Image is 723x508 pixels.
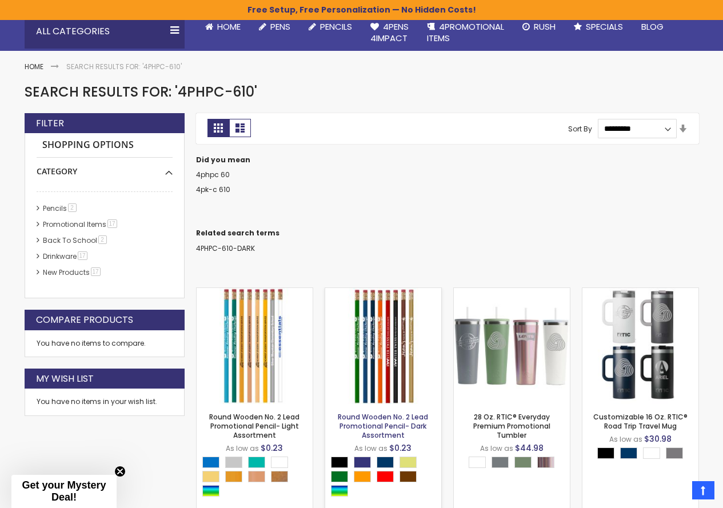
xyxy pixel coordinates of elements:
span: Get your Mystery Deal! [22,479,106,503]
a: New Products17 [40,267,105,277]
a: Blog [632,14,673,39]
div: Navy Blue [620,447,637,459]
a: 4phpc 60 [196,170,230,179]
dt: Related search terms [196,229,699,238]
a: Drinkware17 [40,251,91,261]
div: White [469,457,486,468]
div: Black [597,447,614,459]
div: Green [331,471,348,482]
span: As low as [226,443,259,453]
div: Red [377,471,394,482]
div: Sage Green [514,457,532,468]
strong: Search results for: '4PHPC-610' [66,62,182,71]
span: Pencils [320,21,352,33]
div: Orange [354,471,371,482]
strong: Shopping Options [37,133,173,158]
a: 28 Oz. RTIC® Everyday Premium Promotional Tumbler [473,412,550,440]
a: Promotional Items17 [40,219,121,229]
span: $0.23 [389,442,412,454]
a: Specials [565,14,632,39]
dt: Did you mean [196,155,699,165]
span: $44.98 [515,442,544,454]
a: Customizable 16 Oz. RTIC® Road Trip Travel Mug [593,412,688,431]
div: Select A Color [202,457,313,499]
div: Assorted [331,485,348,497]
a: 4Pens4impact [361,14,418,51]
span: Specials [586,21,623,33]
div: Graphite [666,447,683,459]
div: Silver [225,457,242,468]
div: Royal Blue [354,457,371,468]
a: Home [196,14,250,39]
div: Blue Light [202,457,219,468]
div: Get your Mystery Deal!Close teaser [11,475,117,508]
span: 17 [107,219,117,228]
div: Natural Wood Beige [271,471,288,482]
img: 28 Oz. RTIC® Everyday Premium Promotional Tumbler [454,288,570,404]
a: Home [25,62,43,71]
span: $30.98 [644,433,672,445]
span: Blog [641,21,664,33]
span: Pens [270,21,290,33]
button: Close teaser [114,466,126,477]
span: 17 [78,251,87,260]
a: 4PHPC-610-DARK [196,243,255,253]
a: Round Wooden No. 2 Lead Promotional Pencil- Light Assortment [209,412,299,440]
div: Black [331,457,348,468]
a: Pencils [299,14,361,39]
div: Bright Yellow [202,471,219,482]
strong: Grid [207,119,229,137]
span: As low as [609,434,642,444]
div: Fog [492,457,509,468]
div: Brown [400,471,417,482]
div: Assorted [202,485,219,497]
div: Select A Color [469,457,560,471]
div: White [271,457,288,468]
span: $0.23 [261,442,283,454]
div: Select A Color [597,447,689,462]
a: Round Wooden No. 2 Lead Promotional Pencil- Dark Assortment [325,287,441,297]
img: Customizable 16 Oz. RTIC® Road Trip Travel Mug [582,288,698,404]
a: Rush [513,14,565,39]
a: Customizable 16 Oz. RTIC® Road Trip Travel Mug [582,287,698,297]
div: All Categories [25,14,185,49]
div: You have no items to compare. [25,330,185,357]
div: You have no items in your wish list. [37,397,173,406]
a: 28 Oz. RTIC® Everyday Premium Promotional Tumbler [454,287,570,297]
a: Round Wooden No. 2 Lead Promotional Pencil- Light Assortment [197,287,313,297]
div: Gold [400,457,417,468]
label: Sort By [568,123,592,133]
span: Home [217,21,241,33]
div: Select A Color [331,457,441,499]
span: 2 [98,235,107,244]
img: Round Wooden No. 2 Lead Promotional Pencil- Dark Assortment [325,288,441,404]
span: Rush [534,21,556,33]
div: Teal [248,457,265,468]
div: Category [37,158,173,177]
a: 4PROMOTIONALITEMS [418,14,513,51]
span: 4Pens 4impact [370,21,409,44]
div: Snapdragon Glitter [537,457,554,468]
a: Pencils2 [40,203,81,213]
div: White [643,447,660,459]
span: 17 [91,267,101,276]
a: Back To School2 [40,235,111,245]
div: Dull Yellow [225,471,242,482]
a: Round Wooden No. 2 Lead Promotional Pencil- Dark Assortment [338,412,428,440]
div: Tannish [248,471,265,482]
span: Search results for: '4PHPC-610' [25,82,257,101]
strong: My Wish List [36,373,94,385]
strong: Compare Products [36,314,133,326]
span: As low as [480,443,513,453]
span: As low as [354,443,388,453]
a: Top [692,481,714,499]
img: Round Wooden No. 2 Lead Promotional Pencil- Light Assortment [197,288,313,404]
span: 4PROMOTIONAL ITEMS [427,21,504,44]
span: 2 [68,203,77,212]
div: Navy Blue [377,457,394,468]
a: 4pk-c 610 [196,185,230,194]
strong: Filter [36,117,64,130]
a: Pens [250,14,299,39]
